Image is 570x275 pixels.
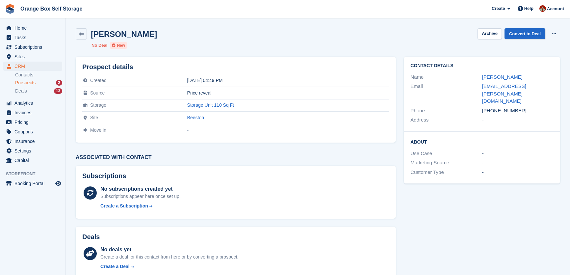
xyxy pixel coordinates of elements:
[15,88,27,94] span: Deals
[410,169,482,176] div: Customer Type
[14,33,54,42] span: Tasks
[14,118,54,127] span: Pricing
[54,179,62,187] a: Preview store
[100,193,181,200] div: Subscriptions appear here once set up.
[82,172,389,180] h2: Subscriptions
[3,146,62,155] a: menu
[482,159,554,167] div: -
[14,127,54,136] span: Coupons
[482,107,554,115] div: [PHONE_NUMBER]
[524,5,533,12] span: Help
[187,127,390,133] div: -
[410,63,554,69] h2: Contact Details
[100,203,181,209] a: Create a Subscription
[187,90,390,96] div: Price reveal
[482,116,554,124] div: -
[410,159,482,167] div: Marketing Source
[14,179,54,188] span: Booking Portal
[14,108,54,117] span: Invoices
[100,185,181,193] div: No subscriptions created yet
[3,98,62,108] a: menu
[410,83,482,105] div: Email
[90,90,105,96] span: Source
[3,42,62,52] a: menu
[3,33,62,42] a: menu
[15,79,62,86] a: Prospects 2
[410,73,482,81] div: Name
[14,42,54,52] span: Subscriptions
[3,156,62,165] a: menu
[14,62,54,71] span: CRM
[14,137,54,146] span: Insurance
[5,4,15,14] img: stora-icon-8386f47178a22dfd0bd8f6a31ec36ba5ce8667c1dd55bd0f319d3a0aa187defe.svg
[187,102,234,108] a: Storage Unit 110 Sq Ft
[91,30,157,39] h2: [PERSON_NAME]
[482,150,554,157] div: -
[91,42,107,49] li: No Deal
[505,28,545,39] a: Convert to Deal
[14,98,54,108] span: Analytics
[3,118,62,127] a: menu
[482,83,526,104] a: [EMAIL_ADDRESS][PERSON_NAME][DOMAIN_NAME]
[90,102,106,108] span: Storage
[14,52,54,61] span: Sites
[14,146,54,155] span: Settings
[100,203,148,209] div: Create a Subscription
[410,150,482,157] div: Use Case
[100,263,238,270] a: Create a Deal
[90,115,98,120] span: Site
[110,42,127,49] li: New
[492,5,505,12] span: Create
[187,78,390,83] div: [DATE] 04:49 PM
[15,72,62,78] a: Contacts
[410,107,482,115] div: Phone
[18,3,85,14] a: Orange Box Self Storage
[3,23,62,33] a: menu
[3,179,62,188] a: menu
[410,116,482,124] div: Address
[82,233,100,241] h2: Deals
[15,88,62,95] a: Deals 13
[54,88,62,94] div: 13
[90,78,107,83] span: Created
[3,62,62,71] a: menu
[14,156,54,165] span: Capital
[478,28,502,39] button: Archive
[14,23,54,33] span: Home
[76,154,396,160] h3: Associated with contact
[100,263,130,270] div: Create a Deal
[482,74,523,80] a: [PERSON_NAME]
[410,138,554,145] h2: About
[3,127,62,136] a: menu
[187,115,204,120] a: Beeston
[3,137,62,146] a: menu
[82,63,389,71] h2: Prospect details
[547,6,564,12] span: Account
[3,108,62,117] a: menu
[482,169,554,176] div: -
[3,52,62,61] a: menu
[56,80,62,86] div: 2
[100,254,238,261] div: Create a deal for this contact from here or by converting a prospect.
[6,171,65,177] span: Storefront
[100,246,238,254] div: No deals yet
[539,5,546,12] img: Wayne Ball
[90,127,106,133] span: Move in
[15,80,36,86] span: Prospects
